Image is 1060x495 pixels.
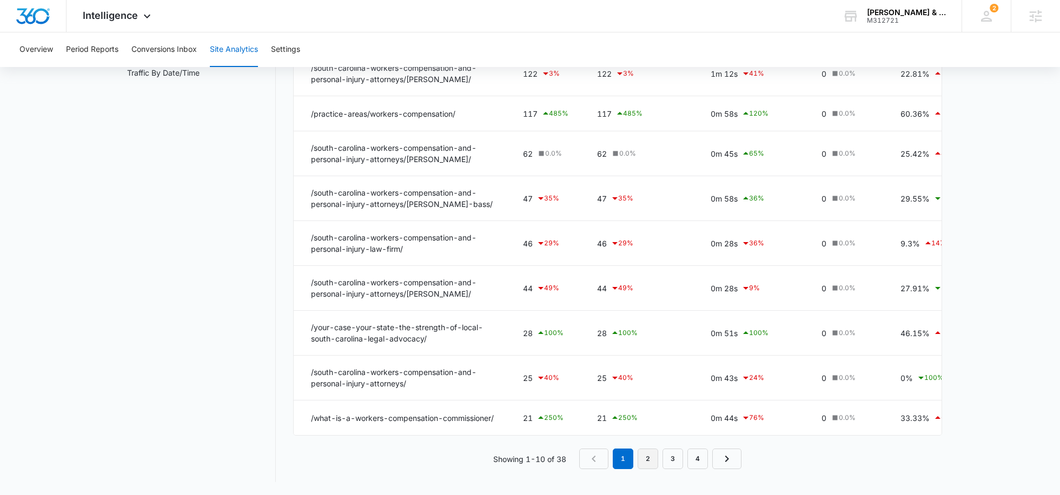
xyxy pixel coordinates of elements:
[523,371,571,384] div: 25
[294,176,510,221] td: /south-carolina-workers-compensation-and-personal-injury-attorneys/[PERSON_NAME]-bass/
[541,107,568,120] div: 485 %
[611,237,633,250] div: 29 %
[597,148,685,159] div: 62
[579,449,741,469] nav: Pagination
[900,237,963,250] div: 9.3%
[830,413,856,423] div: 0.0 %
[822,108,875,119] div: 0
[294,356,510,400] td: /south-carolina-workers-compensation-and-personal-injury-attorneys/
[523,67,571,80] div: 122
[536,326,564,339] div: 100 %
[830,328,856,338] div: 0.0 %
[822,327,875,339] div: 0
[523,107,571,120] div: 117
[822,283,875,294] div: 0
[611,411,638,424] div: 250 %
[493,453,566,465] p: Showing 1-10 of 38
[900,282,963,295] div: 27.91%
[536,282,559,295] div: 49 %
[867,8,946,17] div: account name
[523,237,571,250] div: 46
[867,17,946,24] div: account id
[741,192,764,205] div: 36 %
[210,32,258,67] button: Site Analytics
[597,411,685,424] div: 21
[613,449,633,469] em: 1
[611,282,633,295] div: 49 %
[597,282,685,295] div: 44
[294,311,510,356] td: /your-case-your-state-the-strength-of-local-south-carolina-legal-advocacy/
[900,67,963,80] div: 22.81%
[741,67,764,80] div: 41 %
[83,10,138,21] span: Intelligence
[741,147,764,160] div: 65 %
[541,67,560,80] div: 3 %
[830,283,856,293] div: 0.0 %
[611,326,638,339] div: 100 %
[711,107,796,120] div: 0m 58s
[830,193,856,203] div: 0.0 %
[615,107,642,120] div: 485 %
[536,411,564,424] div: 250 %
[294,96,510,131] td: /practice-areas/workers-compensation/
[933,282,956,295] div: 33 %
[127,67,200,78] a: Traffic By Date/Time
[933,411,956,424] div: 67 %
[597,67,685,80] div: 122
[741,282,760,295] div: 9 %
[597,107,685,120] div: 117
[712,449,741,469] a: Next Page
[523,148,571,159] div: 62
[294,221,510,266] td: /south-carolina-workers-compensation-and-personal-injury-law-firm/
[900,192,963,205] div: 29.55%
[933,147,956,160] div: 48 %
[66,32,118,67] button: Period Reports
[19,32,53,67] button: Overview
[294,400,510,436] td: /what-is-a-workers-compensation-commissioner/
[900,326,963,339] div: 46.15%
[711,326,796,339] div: 0m 51s
[294,51,510,96] td: /south-carolina-workers-compensation-and-personal-injury-attorneys/[PERSON_NAME]/
[741,237,764,250] div: 36 %
[900,411,963,424] div: 33.33%
[523,192,571,205] div: 47
[822,148,875,159] div: 0
[711,237,796,250] div: 0m 28s
[615,67,634,80] div: 3 %
[741,326,769,339] div: 100 %
[822,68,875,79] div: 0
[900,107,963,120] div: 60.36%
[536,371,559,384] div: 40 %
[933,67,956,80] div: 53 %
[830,109,856,118] div: 0.0 %
[822,412,875,424] div: 0
[830,149,856,158] div: 0.0 %
[711,67,796,80] div: 1m 12s
[711,371,796,384] div: 0m 43s
[933,107,956,120] div: 15 %
[830,69,856,78] div: 0.0 %
[711,282,796,295] div: 0m 28s
[900,147,963,160] div: 25.42%
[933,326,960,339] div: 100 %
[830,238,856,248] div: 0.0 %
[638,449,658,469] a: Page 2
[536,192,559,205] div: 35 %
[990,4,998,12] span: 2
[822,238,875,249] div: 0
[611,192,633,205] div: 35 %
[271,32,300,67] button: Settings
[597,237,685,250] div: 46
[933,192,952,205] div: 7 %
[741,107,769,120] div: 120 %
[523,282,571,295] div: 44
[741,371,764,384] div: 24 %
[294,131,510,176] td: /south-carolina-workers-compensation-and-personal-injury-attorneys/[PERSON_NAME]/
[611,371,633,384] div: 40 %
[131,32,197,67] button: Conversions Inbox
[597,326,685,339] div: 28
[597,192,685,205] div: 47
[687,449,708,469] a: Page 4
[917,371,944,384] div: 100 %
[830,373,856,383] div: 0.0 %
